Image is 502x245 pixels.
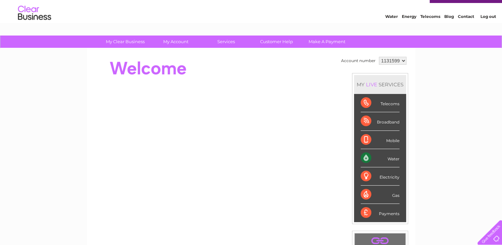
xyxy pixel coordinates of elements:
[98,36,153,48] a: My Clear Business
[361,149,399,167] div: Water
[148,36,203,48] a: My Account
[18,17,51,38] img: logo.png
[402,28,416,33] a: Energy
[361,204,399,222] div: Payments
[377,3,423,12] a: 0333 014 3131
[361,167,399,186] div: Electricity
[420,28,440,33] a: Telecoms
[95,4,408,32] div: Clear Business is a trading name of Verastar Limited (registered in [GEOGRAPHIC_DATA] No. 3667643...
[361,94,399,112] div: Telecoms
[249,36,304,48] a: Customer Help
[361,112,399,130] div: Broadband
[361,186,399,204] div: Gas
[480,28,496,33] a: Log out
[300,36,354,48] a: Make A Payment
[354,75,406,94] div: MY SERVICES
[339,55,377,66] td: Account number
[444,28,454,33] a: Blog
[458,28,474,33] a: Contact
[199,36,253,48] a: Services
[361,131,399,149] div: Mobile
[385,28,398,33] a: Water
[365,81,379,88] div: LIVE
